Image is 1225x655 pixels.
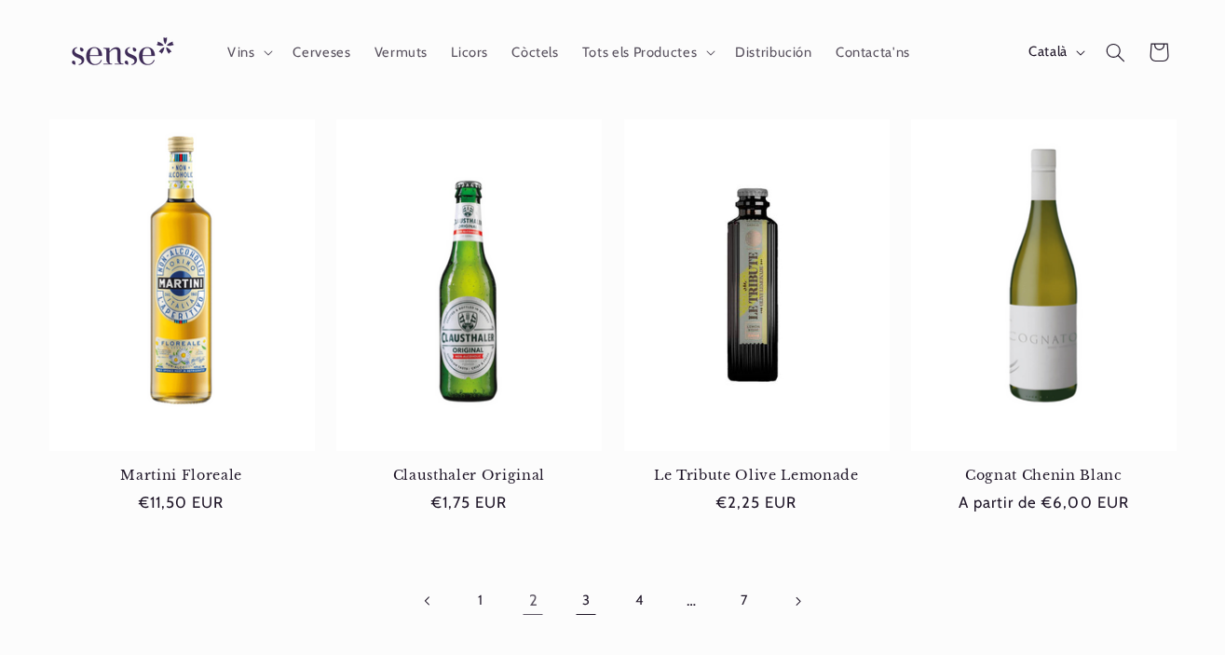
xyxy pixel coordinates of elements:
[49,467,315,484] a: Martini Floreale
[670,580,713,622] span: …
[724,32,824,73] a: Distribución
[1094,31,1137,74] summary: Cerca
[776,580,819,622] a: Pàgina següent
[911,467,1177,484] a: Cognat Chenin Blanc
[459,580,502,622] a: Pàgina 1
[624,467,890,484] a: Le Tribute Olive Lemonade
[723,580,766,622] a: Pàgina 7
[281,32,362,73] a: Cerveses
[1028,43,1068,63] span: Català
[362,32,440,73] a: Vermuts
[570,32,723,73] summary: Tots els Productes
[823,32,921,73] a: Contacta'ns
[227,44,255,61] span: Vins
[511,580,554,622] a: Pàgina 2
[49,26,189,79] img: Sense
[336,467,602,484] a: Clausthaler Original
[582,44,697,61] span: Tots els Productes
[565,580,607,622] a: Pàgina 3
[374,44,428,61] span: Vermuts
[293,44,350,61] span: Cerveses
[500,32,571,73] a: Còctels
[215,32,280,73] summary: Vins
[618,580,660,622] a: Pàgina 4
[49,580,1177,622] nav: Paginació
[511,44,558,61] span: Còctels
[836,44,910,61] span: Contacta'ns
[735,44,812,61] span: Distribución
[1017,34,1095,71] button: Català
[42,19,197,87] a: Sense
[440,32,500,73] a: Licors
[451,44,488,61] span: Licors
[406,580,449,622] a: Pàgina anterior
